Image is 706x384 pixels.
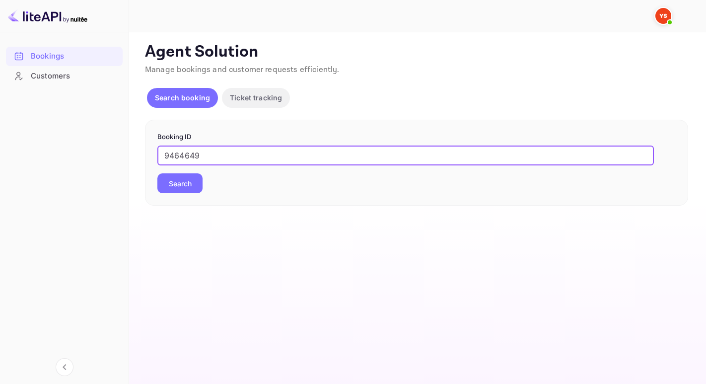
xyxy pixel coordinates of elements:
[655,8,671,24] img: Yandex Support
[6,47,123,65] a: Bookings
[157,132,676,142] p: Booking ID
[230,92,282,103] p: Ticket tracking
[6,67,123,85] a: Customers
[8,8,87,24] img: LiteAPI logo
[56,358,73,376] button: Collapse navigation
[6,47,123,66] div: Bookings
[157,146,654,165] input: Enter Booking ID (e.g., 63782194)
[31,51,118,62] div: Bookings
[31,71,118,82] div: Customers
[145,42,688,62] p: Agent Solution
[6,67,123,86] div: Customers
[145,65,340,75] span: Manage bookings and customer requests efficiently.
[157,173,203,193] button: Search
[155,92,210,103] p: Search booking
